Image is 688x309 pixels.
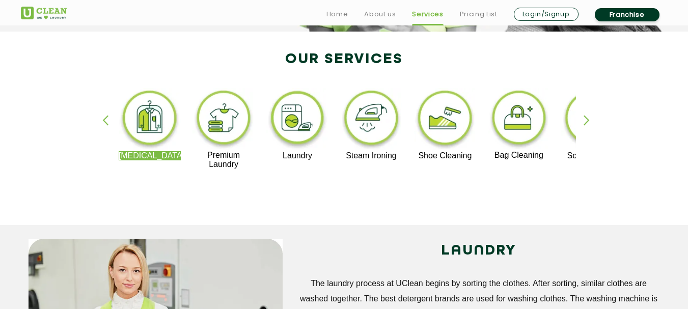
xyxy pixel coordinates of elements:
[364,8,396,20] a: About us
[340,151,403,160] p: Steam Ironing
[414,151,477,160] p: Shoe Cleaning
[266,151,329,160] p: Laundry
[298,239,660,263] h2: LAUNDRY
[192,88,255,151] img: premium_laundry_cleaning_11zon.webp
[412,8,443,20] a: Services
[326,8,348,20] a: Home
[595,8,659,21] a: Franchise
[119,88,181,151] img: dry_cleaning_11zon.webp
[561,151,624,160] p: Sofa Cleaning
[21,7,67,19] img: UClean Laundry and Dry Cleaning
[488,151,551,160] p: Bag Cleaning
[414,88,477,151] img: shoe_cleaning_11zon.webp
[119,151,181,160] p: [MEDICAL_DATA]
[340,88,403,151] img: steam_ironing_11zon.webp
[266,88,329,151] img: laundry_cleaning_11zon.webp
[514,8,579,21] a: Login/Signup
[488,88,551,151] img: bag_cleaning_11zon.webp
[561,88,624,151] img: sofa_cleaning_11zon.webp
[460,8,498,20] a: Pricing List
[192,151,255,169] p: Premium Laundry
